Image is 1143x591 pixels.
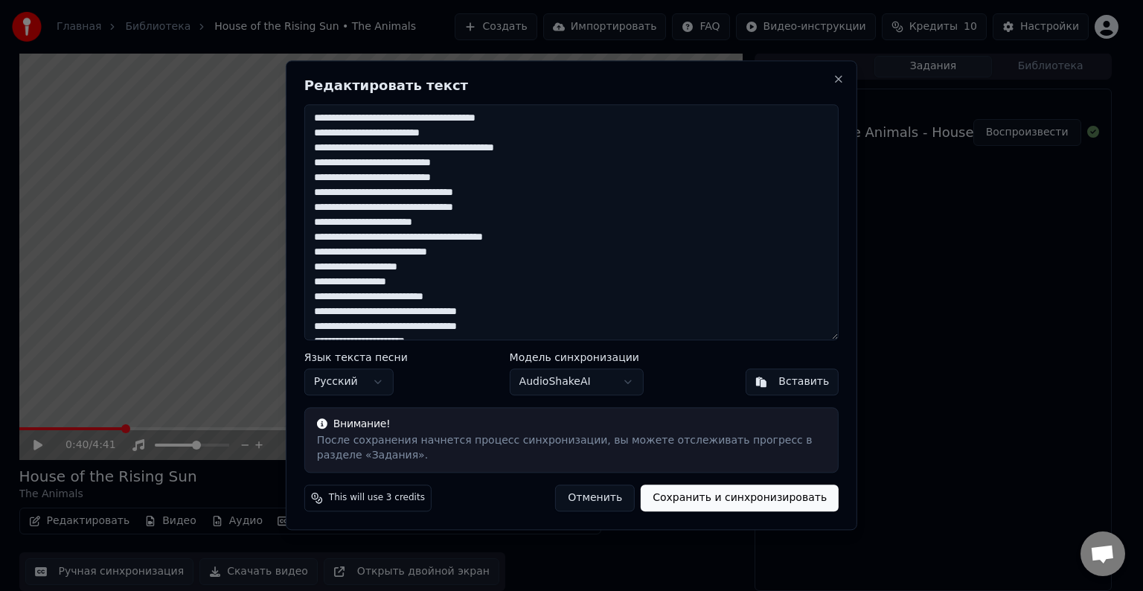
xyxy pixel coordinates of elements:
[304,353,408,363] label: Язык текста песни
[317,418,826,432] div: Внимание!
[304,79,839,92] h2: Редактировать текст
[745,369,839,396] button: Вставить
[641,485,839,512] button: Сохранить и синхронизировать
[510,353,644,363] label: Модель синхронизации
[317,434,826,464] div: После сохранения начнется процесс синхронизации, вы можете отслеживать прогресс в разделе «Задания».
[329,493,425,505] span: This will use 3 credits
[778,375,829,390] div: Вставить
[555,485,635,512] button: Отменить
